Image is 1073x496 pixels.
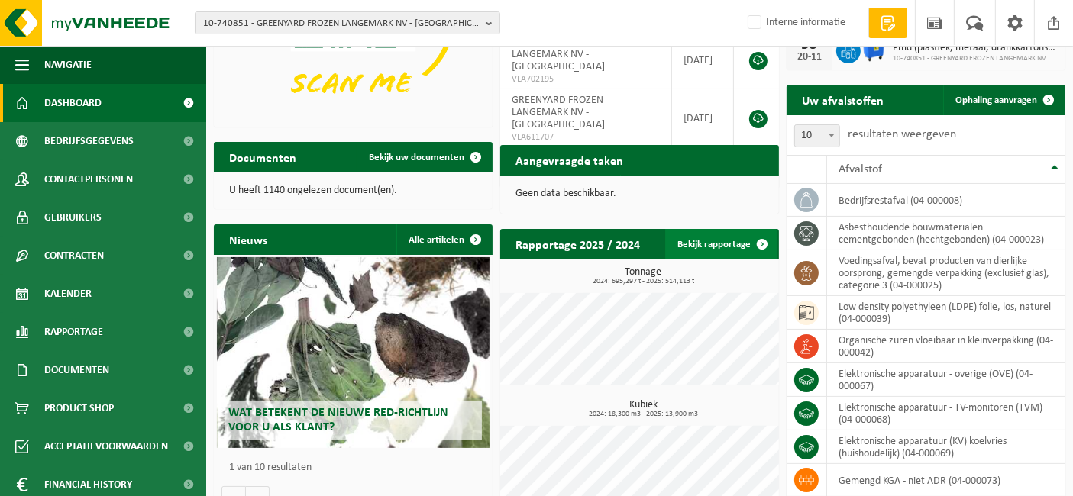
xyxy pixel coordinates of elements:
span: Rapportage [44,313,103,351]
p: Geen data beschikbaar. [515,188,764,199]
td: low density polyethyleen (LDPE) folie, los, naturel (04-000039) [827,296,1065,330]
h2: Nieuws [214,224,283,254]
button: 10-740851 - GREENYARD FROZEN LANGEMARK NV - [GEOGRAPHIC_DATA] [195,11,500,34]
td: elektronische apparatuur - TV-monitoren (TVM) (04-000068) [827,397,1065,430]
span: 2024: 18,300 m3 - 2025: 13,900 m3 [508,411,779,418]
h2: Aangevraagde taken [500,145,638,175]
span: GREENYARD FROZEN LANGEMARK NV - [GEOGRAPHIC_DATA] [512,37,605,72]
label: resultaten weergeven [848,128,956,140]
span: Pmd (plastiek, metaal, drankkartons) (bedrijven) [893,42,1058,54]
td: asbesthoudende bouwmaterialen cementgebonden (hechtgebonden) (04-000023) [827,217,1065,250]
span: Product Shop [44,389,114,427]
span: Afvalstof [839,163,882,176]
span: Documenten [44,351,109,389]
h2: Rapportage 2025 / 2024 [500,229,655,259]
span: 10-740851 - GREENYARD FROZEN LANGEMARK NV [893,54,1058,63]
p: 1 van 10 resultaten [229,462,485,473]
td: organische zuren vloeibaar in kleinverpakking (04-000042) [827,330,1065,363]
a: Alle artikelen [396,224,491,255]
span: 2024: 695,297 t - 2025: 514,113 t [508,278,779,285]
span: Bedrijfsgegevens [44,122,134,160]
span: VLA611707 [512,131,660,143]
a: Bekijk uw documenten [357,142,491,172]
span: Dashboard [44,84,102,122]
h2: Documenten [214,142,312,172]
a: Ophaling aanvragen [943,85,1064,115]
h3: Tonnage [508,267,779,285]
h3: Kubiek [508,400,779,418]
span: 10-740851 - GREENYARD FROZEN LANGEMARK NV - [GEOGRAPHIC_DATA] [203,12,480,35]
p: U heeft 1140 ongelezen document(en). [229,185,477,196]
a: Wat betekent de nieuwe RED-richtlijn voor u als klant? [217,257,490,448]
span: VLA702195 [512,73,660,85]
span: GREENYARD FROZEN LANGEMARK NV - [GEOGRAPHIC_DATA] [512,95,605,130]
span: Navigatie [44,46,92,84]
span: Contactpersonen [44,160,133,198]
label: Interne informatie [745,11,845,34]
div: 20-11 [794,52,825,63]
span: Gebruikers [44,198,102,237]
h2: Uw afvalstoffen [787,85,899,114]
td: bedrijfsrestafval (04-000008) [827,184,1065,217]
span: Kalender [44,275,92,313]
span: Bekijk uw documenten [369,153,464,163]
a: Bekijk rapportage [665,229,777,259]
td: voedingsafval, bevat producten van dierlijke oorsprong, gemengde verpakking (exclusief glas), cat... [827,250,1065,296]
span: Contracten [44,237,104,275]
td: [DATE] [672,89,734,147]
td: elektronische apparatuur (KV) koelvries (huishoudelijk) (04-000069) [827,430,1065,464]
span: Wat betekent de nieuwe RED-richtlijn voor u als klant? [228,407,448,433]
span: 10 [794,124,840,147]
span: 10 [795,125,839,147]
span: Acceptatievoorwaarden [44,427,168,465]
span: Ophaling aanvragen [955,95,1037,105]
img: WB-1100-HPE-BE-01 [861,37,887,63]
td: elektronische apparatuur - overige (OVE) (04-000067) [827,363,1065,397]
td: [DATE] [672,31,734,89]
